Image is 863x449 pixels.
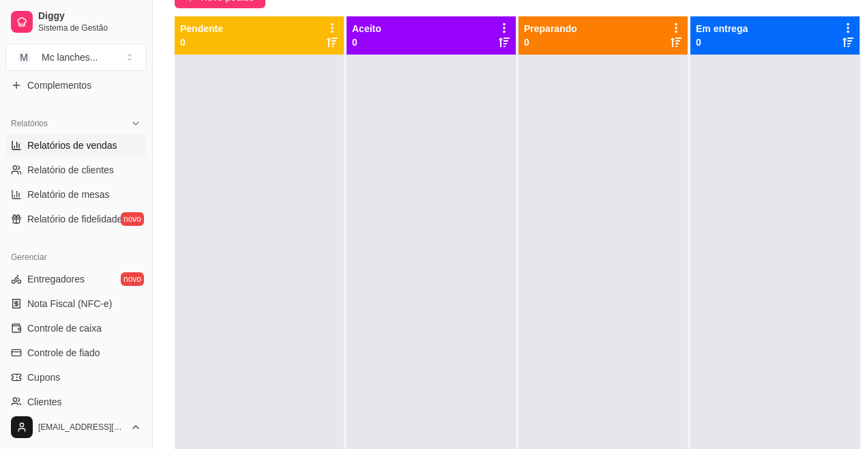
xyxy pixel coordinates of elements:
[11,118,48,129] span: Relatórios
[5,208,147,230] a: Relatório de fidelidadenovo
[696,22,748,35] p: Em entrega
[5,44,147,71] button: Select a team
[27,346,100,360] span: Controle de fiado
[5,184,147,205] a: Relatório de mesas
[27,395,62,409] span: Clientes
[524,22,577,35] p: Preparando
[42,50,98,64] div: Mc lanches ...
[5,246,147,268] div: Gerenciar
[38,23,141,33] span: Sistema de Gestão
[27,212,122,226] span: Relatório de fidelidade
[27,139,117,152] span: Relatórios de vendas
[27,188,110,201] span: Relatório de mesas
[180,35,223,49] p: 0
[524,35,577,49] p: 0
[5,74,147,96] a: Complementos
[352,22,381,35] p: Aceito
[5,293,147,315] a: Nota Fiscal (NFC-e)
[27,163,114,177] span: Relatório de clientes
[27,297,112,310] span: Nota Fiscal (NFC-e)
[5,411,147,444] button: [EMAIL_ADDRESS][DOMAIN_NAME]
[352,35,381,49] p: 0
[38,10,141,23] span: Diggy
[5,342,147,364] a: Controle de fiado
[17,50,31,64] span: M
[27,321,102,335] span: Controle de caixa
[27,371,60,384] span: Cupons
[696,35,748,49] p: 0
[5,268,147,290] a: Entregadoresnovo
[5,366,147,388] a: Cupons
[5,5,147,38] a: DiggySistema de Gestão
[5,391,147,413] a: Clientes
[5,159,147,181] a: Relatório de clientes
[5,317,147,339] a: Controle de caixa
[180,22,223,35] p: Pendente
[27,272,85,286] span: Entregadores
[38,422,125,433] span: [EMAIL_ADDRESS][DOMAIN_NAME]
[27,78,91,92] span: Complementos
[5,134,147,156] a: Relatórios de vendas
